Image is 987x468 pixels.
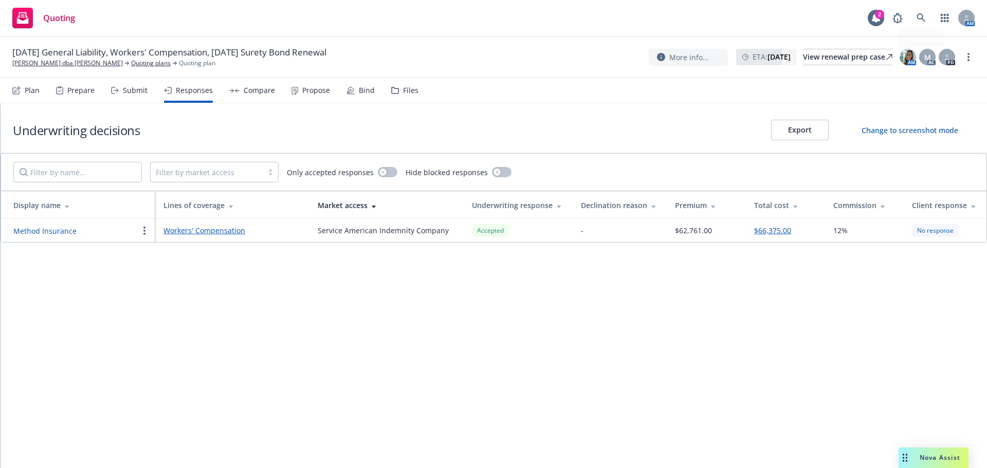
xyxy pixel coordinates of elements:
div: Bind [359,86,375,95]
div: $62,761.00 [675,225,712,236]
div: Display name [13,200,147,211]
div: Market access [318,200,455,211]
span: Quoting plan [179,59,215,68]
button: Change to screenshot mode [845,120,975,140]
div: Files [403,86,418,95]
button: Export [771,120,829,140]
div: Prepare [67,86,95,95]
span: 12% [833,225,848,236]
span: More info... [669,52,709,63]
div: No response [912,224,959,237]
div: Underwriting response [472,200,564,211]
button: $66,375.00 [754,225,791,236]
span: ETA : [753,51,791,62]
strong: [DATE] [767,52,791,62]
span: Hide blocked responses [406,167,488,178]
button: More info... [649,49,728,66]
img: photo [900,49,916,65]
span: Quoting [43,14,75,22]
div: Lines of coverage [163,200,301,211]
input: Filter by name... [13,162,142,182]
a: Search [911,8,931,28]
a: [PERSON_NAME] dba [PERSON_NAME] [12,59,123,68]
a: more [962,51,975,63]
span: Only accepted responses [287,167,374,178]
div: Submit [123,86,148,95]
h1: Underwriting decisions [13,122,140,139]
a: Switch app [935,8,955,28]
span: Nova Assist [920,453,960,462]
a: Quoting [8,4,79,32]
div: Propose [302,86,330,95]
div: Accepted [472,224,509,237]
div: Responses [176,86,213,95]
span: M [924,52,931,63]
div: Client response [912,200,978,211]
div: Total cost [754,200,817,211]
div: Plan [25,86,40,95]
div: Premium [675,200,738,211]
div: Drag to move [899,447,911,468]
a: View renewal prep case [803,49,892,65]
button: Nova Assist [899,447,968,468]
div: Compare [244,86,275,95]
button: Method Insurance [13,226,77,236]
div: Declination reason [581,200,659,211]
a: Workers' Compensation [163,225,301,236]
div: Commission [833,200,896,211]
a: Quoting plans [131,59,171,68]
a: Report a Bug [887,8,908,28]
div: Service American Indemnity Company [318,225,449,236]
span: [DATE] General Liability, Workers' Compensation, [DATE] Surety Bond Renewal [12,46,326,59]
div: Change to screenshot mode [862,125,958,136]
div: - [581,225,583,236]
div: 2 [875,10,884,19]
